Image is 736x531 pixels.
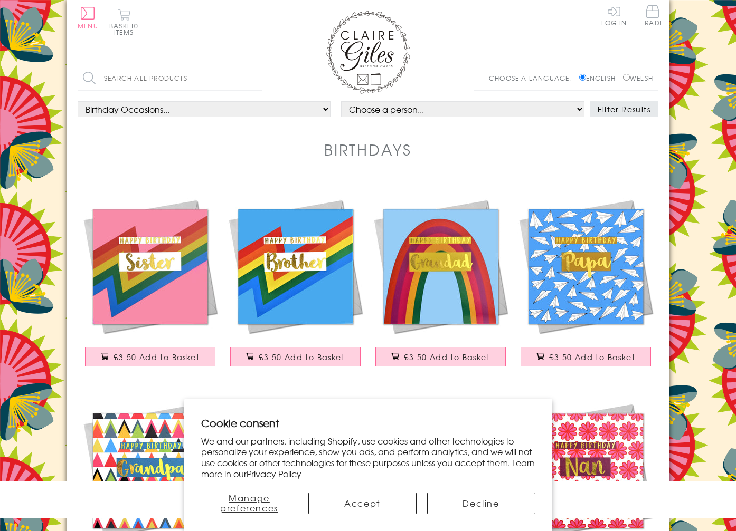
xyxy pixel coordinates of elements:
button: £3.50 Add to Basket [521,347,652,366]
p: Choose a language: [489,73,577,83]
button: Basket0 items [109,8,138,35]
span: £3.50 Add to Basket [259,352,345,362]
span: 0 items [114,21,138,37]
h1: Birthdays [324,139,412,160]
img: Birthday Card, Sister, Pink Colour Bolts, text foiled in shiny gold [78,194,223,339]
button: Manage preferences [201,493,298,514]
label: English [579,73,621,83]
a: Log In [601,5,627,26]
button: £3.50 Add to Basket [85,347,216,366]
p: We and our partners, including Shopify, use cookies and other technologies to personalize your ex... [201,436,535,479]
input: English [579,74,586,81]
a: Birthday Card, Papa, Paper Planes, text foiled in shiny gold £3.50 Add to Basket [513,194,658,377]
a: Trade [641,5,664,28]
a: Birthday Card, Brother, Blue Colour Bolts, text foiled in shiny gold £3.50 Add to Basket [223,194,368,377]
span: Menu [78,21,98,31]
span: Trade [641,5,664,26]
a: Birthday Card, Grandad, Rainbow, text foiled in shiny gold £3.50 Add to Basket [368,194,513,377]
span: Manage preferences [220,491,278,514]
input: Search all products [78,66,262,90]
span: £3.50 Add to Basket [114,352,200,362]
img: Birthday Card, Brother, Blue Colour Bolts, text foiled in shiny gold [223,194,368,339]
label: Welsh [623,73,653,83]
img: Claire Giles Greetings Cards [326,11,410,94]
button: £3.50 Add to Basket [230,347,361,366]
button: Menu [78,7,98,29]
button: £3.50 Add to Basket [375,347,506,366]
img: Birthday Card, Grandad, Rainbow, text foiled in shiny gold [368,194,513,339]
a: Birthday Card, Sister, Pink Colour Bolts, text foiled in shiny gold £3.50 Add to Basket [78,194,223,377]
span: £3.50 Add to Basket [404,352,490,362]
h2: Cookie consent [201,416,535,430]
span: £3.50 Add to Basket [549,352,635,362]
a: Privacy Policy [247,467,301,480]
button: Accept [308,493,417,514]
button: Decline [427,493,535,514]
button: Filter Results [590,101,658,117]
img: Birthday Card, Papa, Paper Planes, text foiled in shiny gold [513,194,658,339]
input: Search [252,66,262,90]
input: Welsh [623,74,630,81]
